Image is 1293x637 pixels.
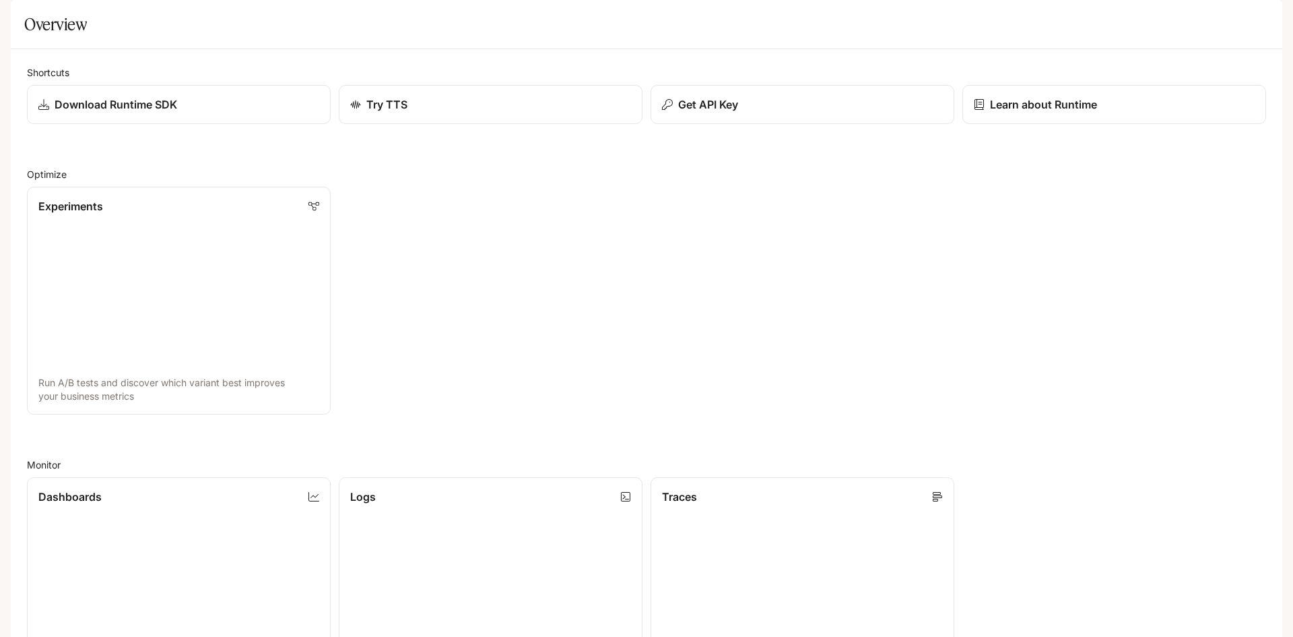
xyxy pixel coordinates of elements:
p: Get API Key [678,96,738,113]
a: Download Runtime SDK [27,85,331,124]
h2: Monitor [27,458,1266,472]
p: Traces [662,489,697,505]
p: Download Runtime SDK [55,96,177,113]
p: Dashboards [38,489,102,505]
button: Get API Key [651,85,954,124]
p: Try TTS [366,96,407,113]
a: Learn about Runtime [962,85,1266,124]
button: open drawer [10,7,34,31]
p: Run A/B tests and discover which variant best improves your business metrics [38,376,319,403]
a: Try TTS [339,85,642,124]
p: Logs [350,489,376,505]
h2: Optimize [27,167,1266,181]
h1: Overview [24,11,87,38]
p: Learn about Runtime [990,96,1097,113]
p: Experiments [38,198,103,214]
h2: Shortcuts [27,65,1266,80]
a: ExperimentsRun A/B tests and discover which variant best improves your business metrics [27,187,331,415]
